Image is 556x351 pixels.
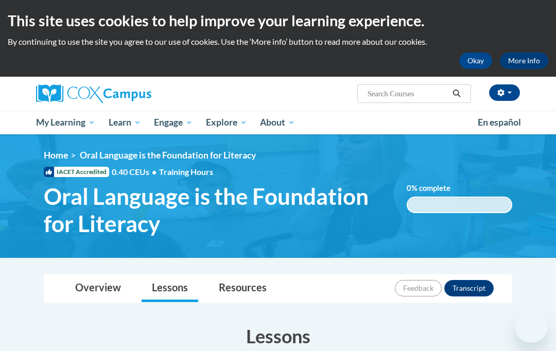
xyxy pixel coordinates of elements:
img: Cox Campus [36,84,151,103]
span: About [260,116,295,129]
button: Feedback [395,280,442,296]
p: By continuing to use the site you agree to our use of cookies. Use the ‘More info’ button to read... [8,36,548,47]
a: Overview [65,275,131,302]
button: Account Settings [489,84,520,101]
label: % complete [407,183,466,194]
a: Home [44,150,68,161]
button: Transcript [444,280,494,296]
span: My Learning [36,116,95,129]
a: Explore [199,111,254,134]
span: Engage [154,116,193,129]
a: About [254,111,302,134]
span: 0 [407,184,411,192]
a: Cox Campus [36,84,187,103]
div: Main menu [28,111,528,134]
span: 0.40 CEUs [112,166,159,178]
h3: Lessons [44,323,512,349]
span: Oral Language is the Foundation for Literacy [80,150,256,161]
span: • [152,167,157,177]
input: Search Courses [367,87,449,100]
a: Resources [208,275,277,302]
a: My Learning [29,111,102,134]
h2: This site uses cookies to help improve your learning experience. [8,10,548,31]
span: Learn [109,116,141,129]
button: Search [449,87,464,100]
span: Training Hours [159,167,213,177]
button: Okay [459,52,492,69]
a: Lessons [142,275,198,302]
a: En español [471,112,528,133]
span: Explore [206,116,247,129]
a: Learn [102,111,148,134]
span: IACET Accredited [44,167,109,177]
iframe: Button to launch messaging window [515,310,548,343]
a: Engage [147,111,199,134]
span: Oral Language is the Foundation for Literacy [44,183,391,237]
a: More Info [500,52,548,69]
span: En español [478,117,521,128]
